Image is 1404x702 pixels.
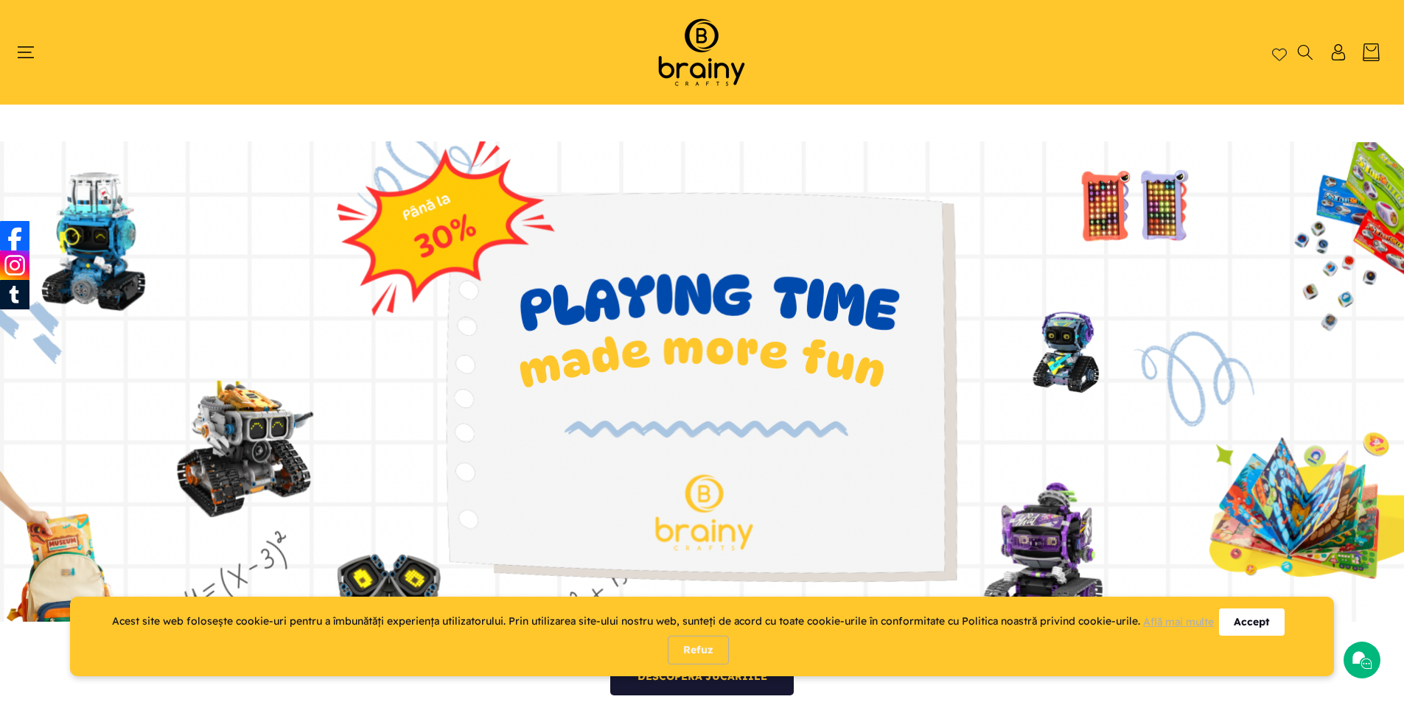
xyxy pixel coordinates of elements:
[1219,608,1285,636] div: Accept
[639,15,764,90] img: Brainy Crafts
[610,659,794,695] a: Descoperă jucăriile
[1143,615,1214,628] a: Află mai multe
[112,612,1219,631] div: Acest site web folosește cookie-uri pentru a îmbunătăți experiența utilizatorului. Prin utilizare...
[1351,649,1373,671] img: Chat icon
[1296,44,1314,60] summary: Căutați
[1272,45,1287,60] a: Wishlist page link
[24,44,42,60] summary: Meniu
[668,636,729,664] div: Refuz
